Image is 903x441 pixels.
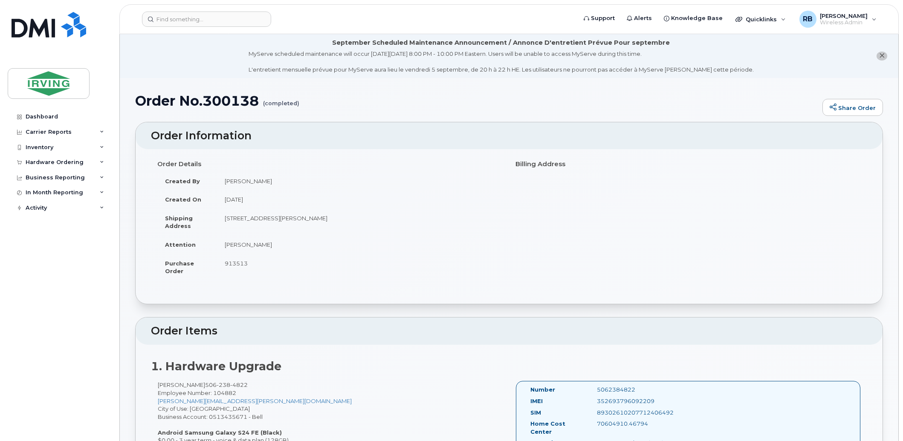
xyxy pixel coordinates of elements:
a: [PERSON_NAME][EMAIL_ADDRESS][PERSON_NAME][DOMAIN_NAME] [158,398,352,404]
div: 89302610207712406492 [590,409,684,417]
h4: Order Details [157,161,503,168]
span: 506 [205,381,248,388]
strong: Attention [165,241,196,248]
label: Home Cost Center [530,420,584,435]
small: (completed) [263,93,299,107]
strong: Android Samsung Galaxy S24 FE (Black) [158,429,282,436]
label: SIM [530,409,541,417]
h4: Billing Address [515,161,861,168]
div: 5062384822 [590,386,684,394]
div: 352693796092209 [590,397,684,405]
strong: Created By [165,178,200,184]
label: IMEI [530,397,543,405]
strong: Shipping Address [165,215,193,230]
label: Number [530,386,555,394]
div: 70604910.46794 [590,420,684,428]
strong: 1. Hardware Upgrade [151,359,281,373]
td: [STREET_ADDRESS][PERSON_NAME] [217,209,503,235]
strong: Created On [165,196,201,203]
strong: Purchase Order [165,260,194,275]
a: Share Order [822,99,883,116]
h1: Order No.300138 [135,93,818,108]
td: [PERSON_NAME] [217,172,503,190]
span: 913513 [225,260,248,267]
div: MyServe scheduled maintenance will occur [DATE][DATE] 8:00 PM - 10:00 PM Eastern. Users will be u... [249,50,754,74]
div: September Scheduled Maintenance Announcement / Annonce D'entretient Prévue Pour septembre [332,38,670,47]
td: [PERSON_NAME] [217,235,503,254]
button: close notification [877,52,887,61]
span: Employee Number: 104882 [158,389,236,396]
h2: Order Information [151,130,867,142]
td: [DATE] [217,190,503,209]
h2: Order Items [151,325,867,337]
span: 4822 [230,381,248,388]
span: 238 [217,381,230,388]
